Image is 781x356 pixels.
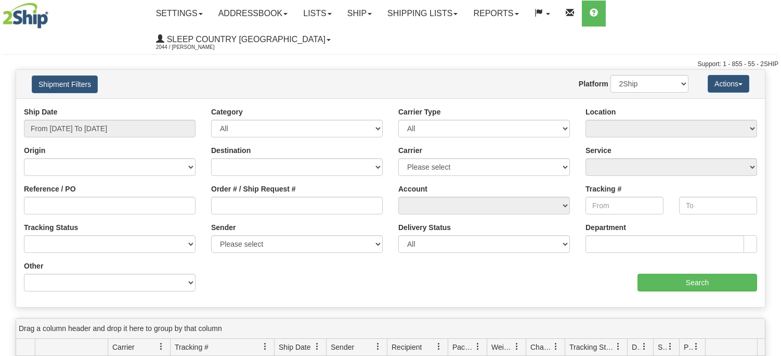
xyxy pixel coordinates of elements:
label: Order # / Ship Request # [211,184,296,194]
label: Destination [211,145,251,156]
a: Tracking Status filter column settings [609,338,627,355]
label: Category [211,107,243,117]
a: Recipient filter column settings [430,338,448,355]
a: Packages filter column settings [469,338,487,355]
label: Tracking Status [24,222,78,233]
span: 2044 / [PERSON_NAME] [156,42,234,53]
label: Carrier [398,145,422,156]
div: grid grouping header [16,319,765,339]
input: From [585,197,663,214]
a: Reports [465,1,526,27]
label: Carrier Type [398,107,440,117]
a: Shipping lists [380,1,465,27]
a: Pickup Status filter column settings [687,338,705,355]
a: Tracking # filter column settings [256,338,274,355]
span: Packages [452,342,474,352]
input: To [679,197,757,214]
label: Origin [24,145,45,156]
label: Platform [579,79,608,89]
span: Sleep Country [GEOGRAPHIC_DATA] [164,35,326,44]
a: Sender filter column settings [369,338,387,355]
a: Addressbook [211,1,296,27]
label: Account [398,184,427,194]
a: Sleep Country [GEOGRAPHIC_DATA] 2044 / [PERSON_NAME] [148,27,339,53]
span: Recipient [392,342,422,352]
label: Sender [211,222,236,233]
label: Location [585,107,616,117]
iframe: chat widget [757,125,780,231]
span: Charge [530,342,552,352]
label: Reference / PO [24,184,76,194]
span: Weight [491,342,513,352]
a: Carrier filter column settings [152,338,170,355]
label: Department [585,222,626,233]
img: logo2044.jpg [3,3,48,29]
a: Weight filter column settings [508,338,526,355]
button: Shipment Filters [32,75,98,93]
label: Service [585,145,611,156]
a: Charge filter column settings [547,338,565,355]
span: Shipment Issues [658,342,667,352]
a: Ship Date filter column settings [308,338,326,355]
span: Delivery Status [632,342,641,352]
label: Delivery Status [398,222,451,233]
span: Ship Date [279,342,310,352]
label: Tracking # [585,184,621,194]
span: Carrier [112,342,135,352]
span: Pickup Status [684,342,693,352]
a: Ship [340,1,380,27]
span: Tracking # [175,342,209,352]
a: Shipment Issues filter column settings [661,338,679,355]
label: Other [24,261,43,271]
button: Actions [708,75,749,93]
label: Ship Date [24,107,58,117]
span: Tracking Status [569,342,615,352]
a: Delivery Status filter column settings [635,338,653,355]
input: Search [637,274,757,291]
span: Sender [331,342,354,352]
a: Settings [148,1,211,27]
a: Lists [295,1,339,27]
div: Support: 1 - 855 - 55 - 2SHIP [3,60,778,69]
